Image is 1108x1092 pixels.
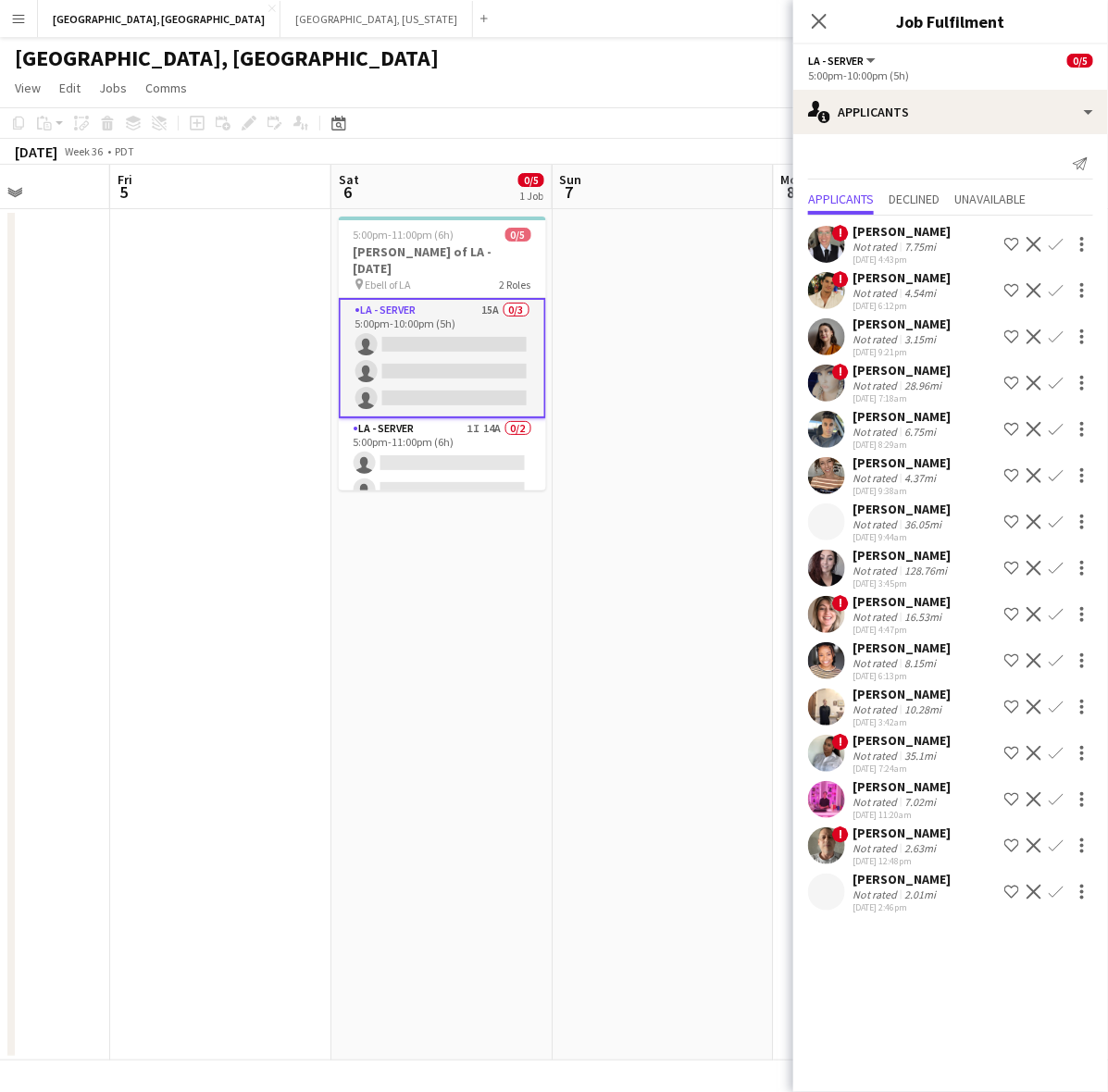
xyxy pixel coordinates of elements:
[853,670,951,682] div: [DATE] 6:13pm
[901,749,940,763] div: 35.1mi
[557,181,582,203] span: 7
[853,763,951,775] div: [DATE] 7:24am
[1067,54,1093,68] span: 0/5
[99,80,127,96] span: Jobs
[145,80,187,96] span: Comms
[793,90,1108,134] div: Applicants
[853,454,951,471] div: [PERSON_NAME]
[901,425,940,439] div: 6.75mi
[853,346,951,358] div: [DATE] 9:21pm
[853,825,951,841] div: [PERSON_NAME]
[7,76,48,100] a: View
[853,547,951,564] div: [PERSON_NAME]
[853,240,901,254] div: Not rated
[853,378,901,392] div: Not rated
[808,192,874,205] span: Applicants
[832,826,849,843] span: !
[853,855,951,867] div: [DATE] 12:48pm
[339,298,546,418] app-card-role: LA - Server15A0/35:00pm-10:00pm (5h)
[853,316,951,332] div: [PERSON_NAME]
[901,286,940,300] div: 4.54mi
[560,171,582,188] span: Sun
[889,192,940,205] span: Declined
[901,332,940,346] div: 3.15mi
[901,702,945,716] div: 10.28mi
[853,702,901,716] div: Not rated
[778,181,805,203] span: 8
[15,143,57,161] div: [DATE]
[52,76,88,100] a: Edit
[832,225,849,242] span: !
[853,686,951,702] div: [PERSON_NAME]
[115,181,132,203] span: 5
[832,595,849,612] span: !
[853,362,951,378] div: [PERSON_NAME]
[853,795,901,809] div: Not rated
[901,471,940,485] div: 4.37mi
[61,144,107,158] span: Week 36
[832,271,849,288] span: !
[853,610,901,624] div: Not rated
[138,76,194,100] a: Comms
[832,734,849,751] span: !
[853,439,951,451] div: [DATE] 8:29am
[339,217,546,490] app-job-card: 5:00pm-11:00pm (6h)0/5[PERSON_NAME] of LA - [DATE] Ebell of LA2 RolesLA - Server15A0/35:00pm-10:0...
[519,189,543,203] div: 1 Job
[853,639,951,656] div: [PERSON_NAME]
[505,228,531,242] span: 0/5
[339,243,546,277] h3: [PERSON_NAME] of LA - [DATE]
[853,871,951,887] div: [PERSON_NAME]
[853,408,951,425] div: [PERSON_NAME]
[38,1,280,37] button: [GEOGRAPHIC_DATA], [GEOGRAPHIC_DATA]
[954,192,1026,205] span: Unavailable
[354,228,454,242] span: 5:00pm-11:00pm (6h)
[808,54,878,68] button: LA - Server
[280,1,473,37] button: [GEOGRAPHIC_DATA], [US_STATE]
[901,564,951,577] div: 128.76mi
[901,240,940,254] div: 7.75mi
[118,171,132,188] span: Fri
[59,80,81,96] span: Edit
[853,732,951,749] div: [PERSON_NAME]
[808,68,1093,82] div: 5:00pm-10:00pm (5h)
[853,254,951,266] div: [DATE] 4:43pm
[853,716,951,728] div: [DATE] 3:42am
[853,778,951,795] div: [PERSON_NAME]
[901,795,940,809] div: 7.02mi
[901,610,945,624] div: 16.53mi
[901,378,945,392] div: 28.96mi
[853,501,951,517] div: [PERSON_NAME]
[339,418,546,508] app-card-role: LA - Server1I14A0/25:00pm-11:00pm (6h)
[366,278,412,292] span: Ebell of LA
[853,392,951,404] div: [DATE] 7:18am
[92,76,134,100] a: Jobs
[853,286,901,300] div: Not rated
[853,564,901,577] div: Not rated
[853,223,951,240] div: [PERSON_NAME]
[15,44,439,72] h1: [GEOGRAPHIC_DATA], [GEOGRAPHIC_DATA]
[853,656,901,670] div: Not rated
[853,749,901,763] div: Not rated
[853,300,951,312] div: [DATE] 6:12pm
[853,425,901,439] div: Not rated
[500,278,531,292] span: 2 Roles
[781,171,805,188] span: Mon
[336,181,359,203] span: 6
[853,841,901,855] div: Not rated
[853,887,901,901] div: Not rated
[901,841,940,855] div: 2.63mi
[853,531,951,543] div: [DATE] 9:44am
[901,517,945,531] div: 36.05mi
[853,471,901,485] div: Not rated
[853,624,951,636] div: [DATE] 4:47pm
[853,269,951,286] div: [PERSON_NAME]
[901,656,940,670] div: 8.15mi
[853,901,951,913] div: [DATE] 2:46pm
[853,809,951,821] div: [DATE] 11:20am
[518,173,544,187] span: 0/5
[15,80,41,96] span: View
[793,9,1108,33] h3: Job Fulfilment
[853,332,901,346] div: Not rated
[808,54,864,68] span: LA - Server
